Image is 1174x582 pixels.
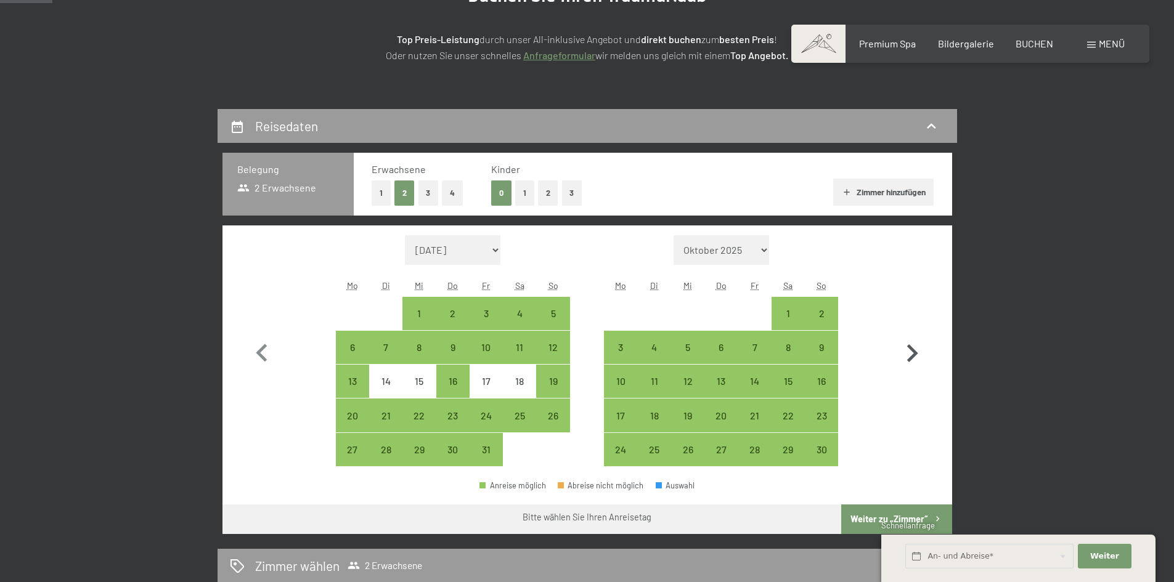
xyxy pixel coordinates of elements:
div: Thu Nov 20 2025 [704,398,738,432]
div: Tue Nov 18 2025 [638,398,671,432]
a: Premium Spa [859,38,916,49]
div: Anreise möglich [503,398,536,432]
span: BUCHEN [1016,38,1053,49]
abbr: Montag [615,280,626,291]
div: 20 [337,411,368,442]
abbr: Mittwoch [415,280,423,291]
div: 28 [370,445,401,475]
button: 3 [562,180,582,206]
div: Anreise möglich [738,331,771,364]
div: Mon Oct 06 2025 [336,331,369,364]
div: Anreise möglich [336,398,369,432]
button: 0 [491,180,512,206]
span: Bildergalerie [938,38,994,49]
button: 2 [538,180,558,206]
div: Anreise möglich [704,433,738,466]
div: Anreise möglich [436,365,470,398]
abbr: Mittwoch [683,280,692,291]
div: 19 [537,376,568,407]
div: Mon Oct 20 2025 [336,398,369,432]
div: 30 [438,445,468,475]
abbr: Donnerstag [447,280,458,291]
p: durch unser All-inklusive Angebot und zum ! Oder nutzen Sie unser schnelles wir melden uns gleich... [279,31,895,63]
div: Tue Nov 25 2025 [638,433,671,466]
span: Schnellanfrage [881,520,935,530]
div: Abreise nicht möglich [558,482,644,490]
div: Anreise möglich [805,297,838,330]
div: Sun Oct 12 2025 [536,331,569,364]
div: 24 [471,411,502,442]
div: Fri Nov 28 2025 [738,433,771,466]
div: Anreise möglich [336,365,369,398]
div: Anreise möglich [470,433,503,466]
div: Anreise möglich [336,433,369,466]
div: Anreise möglich [805,398,838,432]
div: Sun Nov 30 2025 [805,433,838,466]
abbr: Dienstag [650,280,658,291]
div: 17 [471,376,502,407]
button: 4 [442,180,463,206]
abbr: Samstag [783,280,793,291]
div: Anreise möglich [805,365,838,398]
div: 29 [404,445,434,475]
button: 3 [418,180,439,206]
abbr: Freitag [751,280,759,291]
div: Anreise möglich [402,331,436,364]
abbr: Montag [347,280,358,291]
div: Wed Oct 22 2025 [402,398,436,432]
div: 3 [605,342,636,373]
div: 1 [404,309,434,339]
div: Mon Nov 10 2025 [604,365,637,398]
div: 2 [438,309,468,339]
div: Anreise möglich [436,398,470,432]
div: Anreise möglich [470,398,503,432]
div: Tue Oct 14 2025 [369,365,402,398]
div: Anreise möglich [402,398,436,432]
h2: Zimmer wählen [255,557,340,575]
div: Anreise möglich [704,365,738,398]
div: 17 [605,411,636,442]
div: Mon Nov 24 2025 [604,433,637,466]
div: Anreise möglich [805,331,838,364]
div: Anreise nicht möglich [369,365,402,398]
h2: Reisedaten [255,118,318,134]
div: Anreise nicht möglich [402,365,436,398]
div: 6 [337,342,368,373]
div: Anreise möglich [738,398,771,432]
div: 14 [739,376,770,407]
div: 21 [739,411,770,442]
div: Anreise möglich [671,433,704,466]
div: Mon Oct 27 2025 [336,433,369,466]
div: Anreise möglich [369,433,402,466]
div: Anreise möglich [436,331,470,364]
div: 30 [806,445,837,475]
div: 18 [639,411,670,442]
div: Anreise möglich [671,398,704,432]
div: Anreise möglich [738,433,771,466]
div: Fri Nov 07 2025 [738,331,771,364]
div: Anreise möglich [470,331,503,364]
div: 29 [773,445,804,475]
div: Anreise möglich [402,433,436,466]
button: Weiter [1078,544,1131,569]
div: Anreise möglich [503,331,536,364]
div: 8 [773,342,804,373]
div: Anreise möglich [604,433,637,466]
div: Sat Nov 22 2025 [772,398,805,432]
div: Sat Nov 01 2025 [772,297,805,330]
div: Wed Oct 29 2025 [402,433,436,466]
div: 14 [370,376,401,407]
abbr: Samstag [515,280,524,291]
div: 18 [504,376,535,407]
div: Sat Nov 08 2025 [772,331,805,364]
div: Anreise möglich [536,365,569,398]
div: Anreise möglich [704,331,738,364]
div: Fri Nov 14 2025 [738,365,771,398]
div: 10 [605,376,636,407]
abbr: Sonntag [817,280,826,291]
div: Anreise möglich [738,365,771,398]
div: Tue Nov 11 2025 [638,365,671,398]
strong: besten Preis [719,33,774,45]
div: Thu Oct 16 2025 [436,365,470,398]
